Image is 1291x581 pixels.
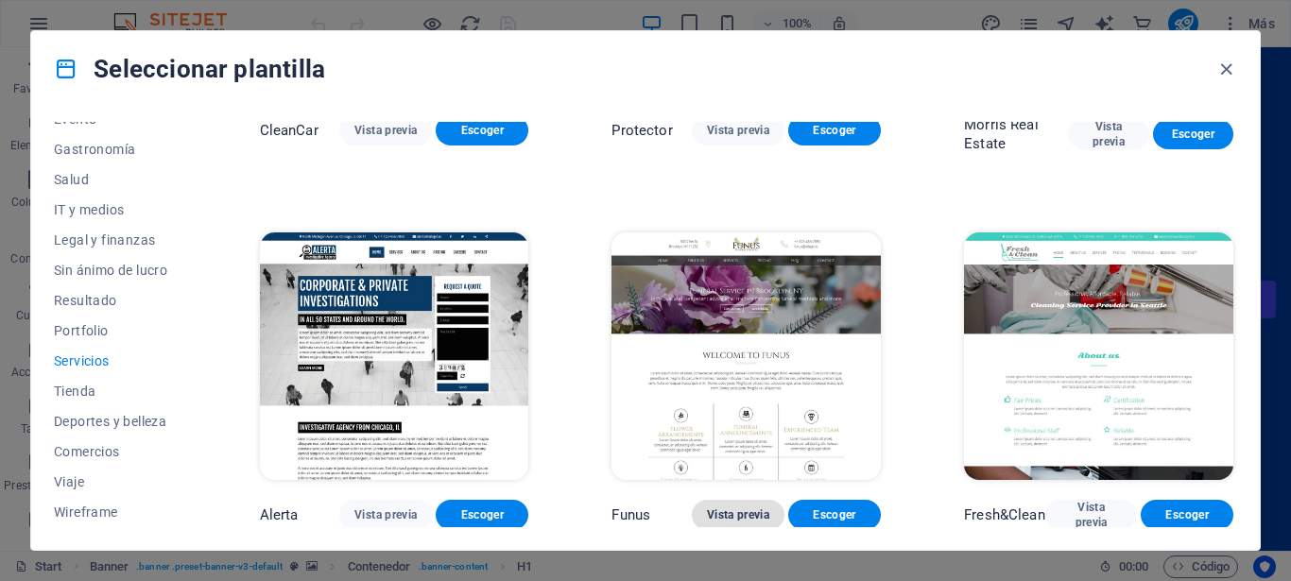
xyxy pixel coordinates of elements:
[1156,507,1218,522] span: Escoger
[692,115,784,145] button: Vista previa
[451,123,513,138] span: Escoger
[54,195,177,225] button: IT y medios
[964,232,1233,480] img: Fresh&Clean
[54,414,177,429] span: Deportes y belleza
[339,115,432,145] button: Vista previa
[54,134,177,164] button: Gastronomía
[1168,127,1218,142] span: Escoger
[1045,500,1138,530] button: Vista previa
[611,232,881,480] img: Funus
[707,507,769,522] span: Vista previa
[964,115,1068,153] p: Morris Real Estate
[54,467,177,497] button: Viaje
[54,202,177,217] span: IT y medios
[54,353,177,368] span: Servicios
[54,225,177,255] button: Legal y finanzas
[354,123,417,138] span: Vista previa
[54,444,177,459] span: Comercios
[54,172,177,187] span: Salud
[1060,500,1123,530] span: Vista previa
[788,500,881,530] button: Escoger
[54,293,177,308] span: Resultado
[1068,119,1148,149] button: Vista previa
[707,123,769,138] span: Vista previa
[54,142,177,157] span: Gastronomía
[451,507,513,522] span: Escoger
[54,323,177,338] span: Portfolio
[803,507,866,522] span: Escoger
[54,436,177,467] button: Comercios
[1141,500,1233,530] button: Escoger
[803,123,866,138] span: Escoger
[54,346,177,376] button: Servicios
[436,500,528,530] button: Escoger
[260,505,299,524] p: Alerta
[260,232,529,480] img: Alerta
[964,505,1045,524] p: Fresh&Clean
[54,497,177,527] button: Wireframe
[54,54,325,84] h4: Seleccionar plantilla
[54,263,177,278] span: Sin ánimo de lucro
[54,255,177,285] button: Sin ánimo de lucro
[260,121,318,140] p: CleanCar
[788,115,881,145] button: Escoger
[436,115,528,145] button: Escoger
[1083,119,1133,149] span: Vista previa
[54,376,177,406] button: Tienda
[339,500,432,530] button: Vista previa
[54,474,177,489] span: Viaje
[1153,119,1233,149] button: Escoger
[611,505,650,524] p: Funus
[54,232,177,248] span: Legal y finanzas
[54,164,177,195] button: Salud
[54,285,177,316] button: Resultado
[54,316,177,346] button: Portfolio
[54,384,177,399] span: Tienda
[611,121,672,140] p: Protector
[692,500,784,530] button: Vista previa
[54,504,177,520] span: Wireframe
[354,507,417,522] span: Vista previa
[54,406,177,436] button: Deportes y belleza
